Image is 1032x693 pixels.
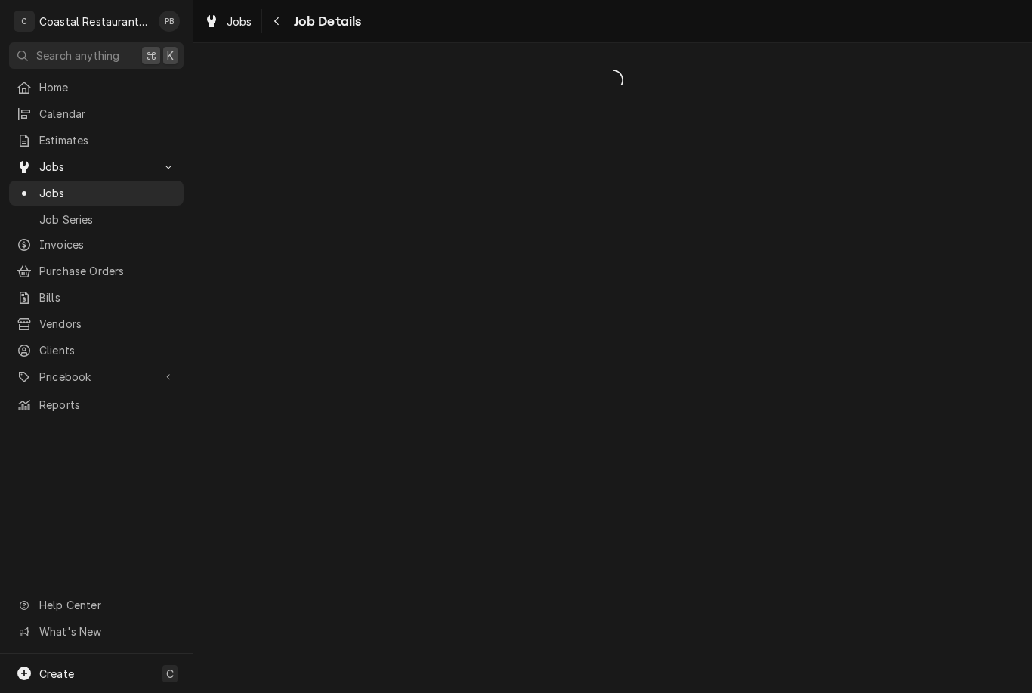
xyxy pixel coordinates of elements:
a: Vendors [9,311,184,336]
div: Phill Blush's Avatar [159,11,180,32]
span: Invoices [39,237,176,252]
span: Job Series [39,212,176,227]
a: Purchase Orders [9,258,184,283]
span: C [166,666,174,682]
a: Invoices [9,232,184,257]
span: Pricebook [39,369,153,385]
span: Calendar [39,106,176,122]
a: Go to Jobs [9,154,184,179]
span: Estimates [39,132,176,148]
span: Help Center [39,597,175,613]
a: Bills [9,285,184,310]
a: Jobs [198,9,258,34]
a: Home [9,75,184,100]
span: Job Details [289,11,362,32]
a: Go to What's New [9,619,184,644]
button: Navigate back [265,9,289,33]
span: K [167,48,174,63]
a: Reports [9,392,184,417]
a: Job Series [9,207,184,232]
span: Reports [39,397,176,413]
a: Calendar [9,101,184,126]
span: Loading... [193,64,1032,96]
a: Go to Pricebook [9,364,184,389]
a: Clients [9,338,184,363]
a: Estimates [9,128,184,153]
span: Jobs [39,185,176,201]
span: Vendors [39,316,176,332]
span: Home [39,79,176,95]
span: Bills [39,289,176,305]
div: PB [159,11,180,32]
span: Clients [39,342,176,358]
span: Purchase Orders [39,263,176,279]
span: Create [39,667,74,680]
span: Search anything [36,48,119,63]
a: Go to Help Center [9,592,184,617]
span: What's New [39,623,175,639]
span: ⌘ [146,48,156,63]
span: Jobs [227,14,252,29]
div: Coastal Restaurant Repair [39,14,150,29]
button: Search anything⌘K [9,42,184,69]
span: Jobs [39,159,153,175]
a: Jobs [9,181,184,206]
div: C [14,11,35,32]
